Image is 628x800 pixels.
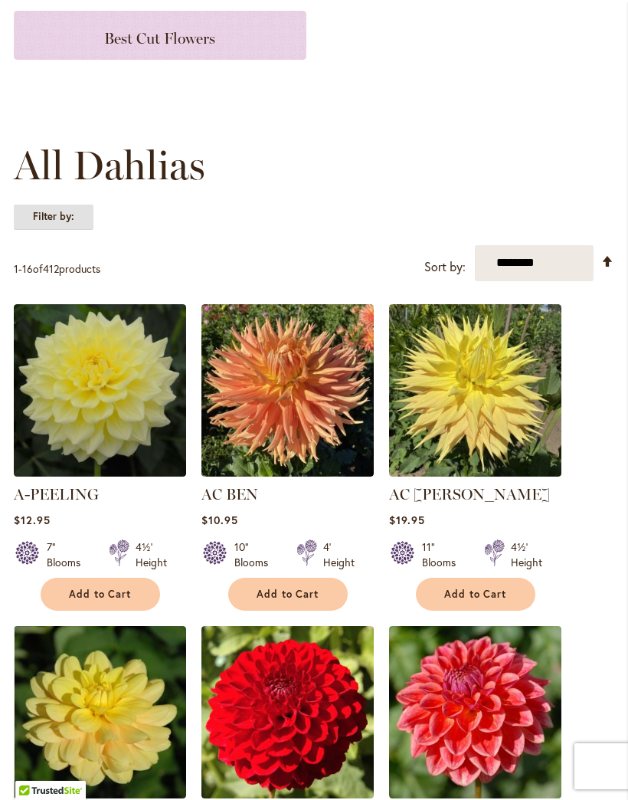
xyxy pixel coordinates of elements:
a: A-PEELING [14,485,99,503]
span: $19.95 [389,513,425,527]
button: Add to Cart [416,578,535,611]
a: AC BEN [201,485,258,503]
span: 412 [43,261,59,276]
span: Best Cut Flowers [104,29,215,48]
a: AC Jeri [389,465,561,480]
span: $10.95 [201,513,238,527]
span: Add to Cart [257,588,319,601]
span: $12.95 [14,513,51,527]
a: AC [PERSON_NAME] [389,485,550,503]
span: 16 [22,261,33,276]
a: A-Peeling [14,465,186,480]
span: Add to Cart [444,588,507,601]
p: - of products [14,257,100,281]
div: 4½' Height [136,539,167,570]
a: Best Cut Flowers [14,11,306,60]
img: ALL THAT JAZZ [389,626,561,798]
div: 11" Blooms [422,539,466,570]
img: ALI OOP [201,626,374,798]
div: 4½' Height [511,539,542,570]
iframe: Launch Accessibility Center [11,746,54,789]
a: AC BEN [201,465,374,480]
img: AC Jeri [389,304,561,477]
strong: Filter by: [14,204,93,230]
div: 10" Blooms [234,539,278,570]
img: AC BEN [201,304,374,477]
button: Add to Cart [41,578,160,611]
img: AHOY MATEY [14,626,186,798]
span: Add to Cart [69,588,132,601]
div: 4' Height [323,539,355,570]
span: 1 [14,261,18,276]
img: A-Peeling [14,304,186,477]
div: 7" Blooms [47,539,90,570]
span: All Dahlias [14,143,205,189]
button: Add to Cart [228,578,348,611]
label: Sort by: [424,253,466,281]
